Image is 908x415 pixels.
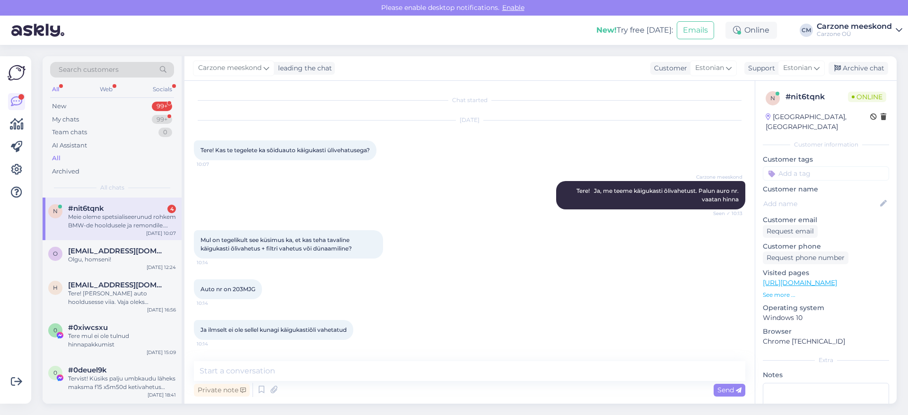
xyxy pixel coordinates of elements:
[763,370,889,380] p: Notes
[53,250,58,257] span: o
[817,23,892,30] div: Carzone meeskond
[725,22,777,39] div: Online
[53,369,57,376] span: 0
[744,63,775,73] div: Support
[766,112,870,132] div: [GEOGRAPHIC_DATA], [GEOGRAPHIC_DATA]
[763,215,889,225] p: Customer email
[786,91,848,103] div: # nit6tqnk
[52,102,66,111] div: New
[763,356,889,364] div: Extra
[53,284,58,291] span: h
[763,268,889,278] p: Visited pages
[52,167,79,176] div: Archived
[52,141,87,150] div: AI Assistant
[763,140,889,149] div: Customer information
[650,63,687,73] div: Customer
[829,62,888,75] div: Archive chat
[53,207,58,215] span: n
[800,24,813,37] div: CM
[197,300,232,307] span: 10:14
[98,83,114,95] div: Web
[763,291,889,299] p: See more ...
[68,281,166,289] span: hanskristjan66@gmail.com
[763,278,837,287] a: [URL][DOMAIN_NAME]
[763,225,818,238] div: Request email
[763,327,889,337] p: Browser
[146,230,176,237] div: [DATE] 10:07
[677,21,714,39] button: Emails
[274,63,332,73] div: leading the chat
[194,384,250,397] div: Private note
[8,64,26,82] img: Askly Logo
[763,337,889,346] p: Chrome [TECHNICAL_ID]
[201,147,370,154] span: Tere! Kas te tegelete ka sõiduauto käigukasti ülivehatusega?
[783,63,812,73] span: Estonian
[68,332,176,349] div: Tere mul ei ole tulnud hinnapakkumist
[68,204,104,213] span: #nit6tqnk
[695,63,724,73] span: Estonian
[68,323,108,332] span: #0xiwcsxu
[50,83,61,95] div: All
[68,255,176,264] div: Olgu, homseni!
[53,327,57,334] span: 0
[763,251,848,264] div: Request phone number
[770,95,775,102] span: n
[158,128,172,137] div: 0
[201,285,255,293] span: Auto nr on 203MJG
[148,391,176,398] div: [DATE] 18:41
[147,306,176,313] div: [DATE] 16:56
[201,236,352,252] span: Mul on tegelikult see küsimus ka, et kas teha tavaline käigukasti õlivahetus + filtri vahetus või...
[201,326,347,333] span: Ja ilmselt ei ole sellel kunagi käigukastiõli vahetatud
[763,199,878,209] input: Add name
[596,25,673,36] div: Try free [DATE]:
[68,374,176,391] div: Tervist! Küsiks palju umbkaudu läheks maksma f15 x5m50d ketivahetus läbisõit tiksus just 200k km ...
[151,83,174,95] div: Socials
[147,264,176,271] div: [DATE] 12:24
[707,210,742,217] span: Seen ✓ 10:13
[696,173,742,181] span: Carzone meeskond
[52,154,61,163] div: All
[52,128,87,137] div: Team chats
[152,115,172,124] div: 99+
[152,102,172,111] div: 99+
[197,259,232,266] span: 10:14
[763,155,889,164] p: Customer tags
[763,184,889,194] p: Customer name
[100,183,124,192] span: All chats
[194,96,745,104] div: Chat started
[147,349,176,356] div: [DATE] 15:09
[167,205,176,213] div: 4
[68,247,166,255] span: oidekivi@gmail.com
[59,65,119,75] span: Search customers
[817,30,892,38] div: Carzone OÜ
[52,115,79,124] div: My chats
[763,303,889,313] p: Operating system
[817,23,902,38] a: Carzone meeskondCarzone OÜ
[717,386,742,394] span: Send
[197,161,232,168] span: 10:07
[68,213,176,230] div: Meie oleme spetsialiseerunud rohkem BMW-de hooldusele ja remondile. Muidu teeme hea meelega ka To...
[198,63,262,73] span: Carzone meeskond
[763,313,889,323] p: Windows 10
[576,187,740,203] span: Tere! Ja, me teeme käigukasti õlivahetust. Palun auro nr. vaatan hinna
[596,26,617,35] b: New!
[848,92,886,102] span: Online
[197,340,232,347] span: 10:14
[68,366,107,374] span: #0deuel9k
[763,166,889,181] input: Add a tag
[194,116,745,124] div: [DATE]
[763,242,889,251] p: Customer phone
[68,289,176,306] div: Tere! [PERSON_NAME] auto hooldusesse viia. Vaja oleks õlivahetust ja üleüldist diagnostikat, sest...
[499,3,527,12] span: Enable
